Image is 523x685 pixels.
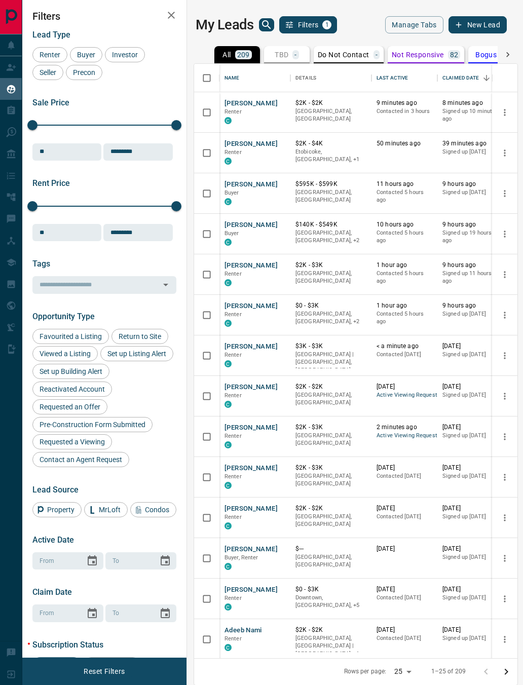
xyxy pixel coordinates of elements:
[36,51,64,59] span: Renter
[95,506,124,514] span: MrLoft
[196,17,254,33] h1: My Leads
[295,220,366,229] p: $140K - $549K
[442,310,501,318] p: Signed up [DATE]
[442,64,479,92] div: Claimed Date
[377,585,432,594] p: [DATE]
[442,626,501,634] p: [DATE]
[225,522,232,529] div: condos.ca
[475,51,497,58] p: Bogus
[225,392,242,399] span: Renter
[377,423,432,432] p: 2 minutes ago
[69,68,99,77] span: Precon
[295,64,316,92] div: Details
[32,329,109,344] div: Favourited a Listing
[442,634,501,642] p: Signed up [DATE]
[385,16,443,33] button: Manage Tabs
[497,105,512,120] button: more
[295,513,366,528] p: [GEOGRAPHIC_DATA], [GEOGRAPHIC_DATA]
[36,421,149,429] span: Pre-Construction Form Submitted
[225,158,232,165] div: condos.ca
[219,64,290,92] div: Name
[225,271,242,277] span: Renter
[377,188,432,204] p: Contacted 5 hours ago
[295,383,366,391] p: $2K - $2K
[295,634,366,658] p: Toronto
[225,554,258,561] span: Buyer, Renter
[442,545,501,553] p: [DATE]
[295,594,366,610] p: North York, West End, Midtown | Central, Toronto, Vaughan
[295,391,366,407] p: [GEOGRAPHIC_DATA], [GEOGRAPHIC_DATA]
[442,351,501,359] p: Signed up [DATE]
[377,180,432,188] p: 11 hours ago
[442,99,501,107] p: 8 minutes ago
[442,472,501,480] p: Signed up [DATE]
[371,64,437,92] div: Last Active
[442,220,501,229] p: 9 hours ago
[497,429,512,444] button: more
[449,16,507,33] button: New Lead
[32,535,74,545] span: Active Date
[497,145,512,161] button: more
[497,510,512,525] button: more
[377,626,432,634] p: [DATE]
[32,434,112,449] div: Requested a Viewing
[225,342,278,352] button: [PERSON_NAME]
[36,332,105,340] span: Favourited a Listing
[225,401,232,408] div: condos.ca
[295,139,366,148] p: $2K - $4K
[295,188,366,204] p: [GEOGRAPHIC_DATA], [GEOGRAPHIC_DATA]
[32,65,63,80] div: Seller
[295,99,366,107] p: $2K - $2K
[497,308,512,323] button: more
[497,226,512,242] button: more
[295,310,366,326] p: Midtown | Central, Toronto
[104,350,170,358] span: Set up Listing Alert
[32,485,79,494] span: Lead Source
[108,51,141,59] span: Investor
[225,563,232,570] div: condos.ca
[36,68,60,77] span: Seller
[32,452,129,467] div: Contact an Agent Request
[344,667,387,676] p: Rows per page:
[497,591,512,606] button: more
[225,644,232,651] div: condos.ca
[392,51,444,58] p: Not Responsive
[497,186,512,201] button: more
[450,51,459,58] p: 82
[295,229,366,245] p: West End, Toronto
[295,553,366,569] p: [GEOGRAPHIC_DATA], [GEOGRAPHIC_DATA]
[32,640,103,650] span: Subscription Status
[377,229,432,245] p: Contacted 5 hours ago
[442,594,501,602] p: Signed up [DATE]
[377,472,432,480] p: Contacted [DATE]
[377,634,432,642] p: Contacted [DATE]
[442,423,501,432] p: [DATE]
[100,346,173,361] div: Set up Listing Alert
[130,502,176,517] div: Condos
[225,220,278,230] button: [PERSON_NAME]
[442,107,501,123] p: Signed up 10 minutes ago
[377,64,408,92] div: Last Active
[442,342,501,351] p: [DATE]
[390,664,415,679] div: 25
[259,18,274,31] button: search button
[225,545,278,554] button: [PERSON_NAME]
[225,504,278,514] button: [PERSON_NAME]
[497,470,512,485] button: more
[225,108,242,115] span: Renter
[295,504,366,513] p: $2K - $2K
[225,441,232,448] div: condos.ca
[36,385,108,393] span: Reactivated Account
[377,107,432,116] p: Contacted in 3 hours
[295,351,366,374] p: [GEOGRAPHIC_DATA] | [GEOGRAPHIC_DATA], [GEOGRAPHIC_DATA]
[295,626,366,634] p: $2K - $2K
[442,513,501,521] p: Signed up [DATE]
[225,433,242,439] span: Renter
[377,220,432,229] p: 10 hours ago
[141,506,173,514] span: Condos
[377,139,432,148] p: 50 minutes ago
[36,350,94,358] span: Viewed a Listing
[82,551,102,571] button: Choose date
[225,383,278,392] button: [PERSON_NAME]
[442,432,501,440] p: Signed up [DATE]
